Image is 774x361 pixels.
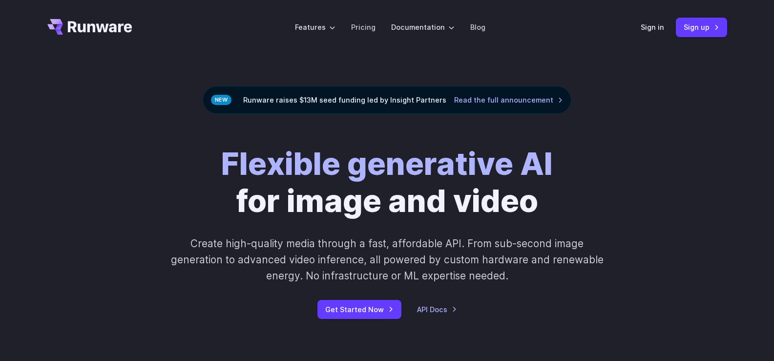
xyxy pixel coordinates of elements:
[676,18,727,37] a: Sign up
[391,21,455,33] label: Documentation
[417,304,457,315] a: API Docs
[203,86,571,114] div: Runware raises $13M seed funding led by Insight Partners
[454,94,563,106] a: Read the full announcement
[295,21,335,33] label: Features
[47,19,132,35] a: Go to /
[221,145,553,182] strong: Flexible generative AI
[221,145,553,220] h1: for image and video
[641,21,664,33] a: Sign in
[317,300,401,319] a: Get Started Now
[470,21,485,33] a: Blog
[169,235,605,284] p: Create high-quality media through a fast, affordable API. From sub-second image generation to adv...
[351,21,376,33] a: Pricing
